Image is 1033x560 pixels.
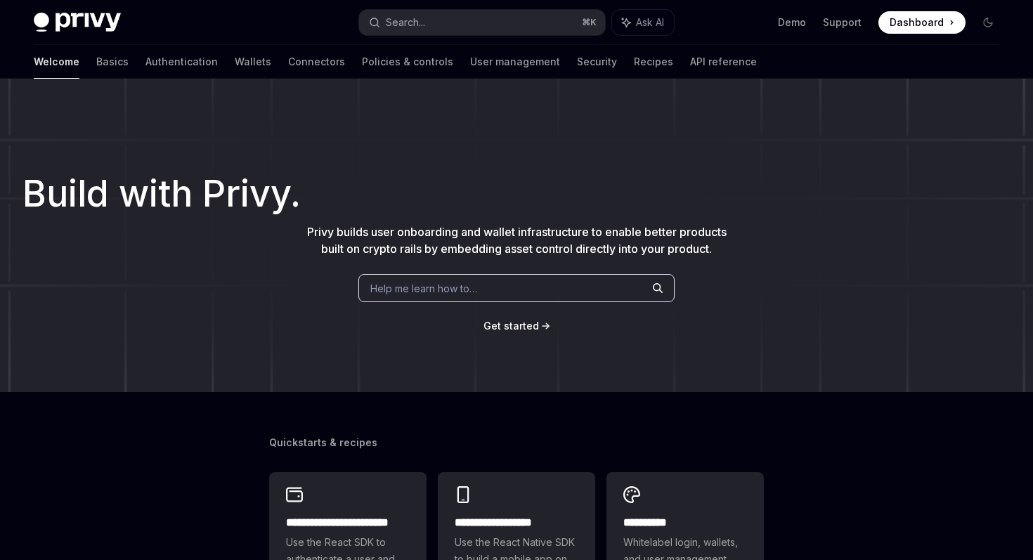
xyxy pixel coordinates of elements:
[359,10,604,35] button: Search...⌘K
[22,181,301,207] span: Build with Privy.
[34,13,121,32] img: dark logo
[370,281,477,296] span: Help me learn how to…
[823,15,862,30] a: Support
[890,15,944,30] span: Dashboard
[34,45,79,79] a: Welcome
[470,45,560,79] a: User management
[483,319,539,333] a: Get started
[235,45,271,79] a: Wallets
[977,11,999,34] button: Toggle dark mode
[96,45,129,79] a: Basics
[878,11,966,34] a: Dashboard
[636,15,664,30] span: Ask AI
[269,436,377,450] span: Quickstarts & recipes
[690,45,757,79] a: API reference
[612,10,674,35] button: Ask AI
[386,14,425,31] div: Search...
[307,225,727,256] span: Privy builds user onboarding and wallet infrastructure to enable better products built on crypto ...
[577,45,617,79] a: Security
[145,45,218,79] a: Authentication
[288,45,345,79] a: Connectors
[483,320,539,332] span: Get started
[778,15,806,30] a: Demo
[362,45,453,79] a: Policies & controls
[582,17,597,28] span: ⌘ K
[634,45,673,79] a: Recipes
